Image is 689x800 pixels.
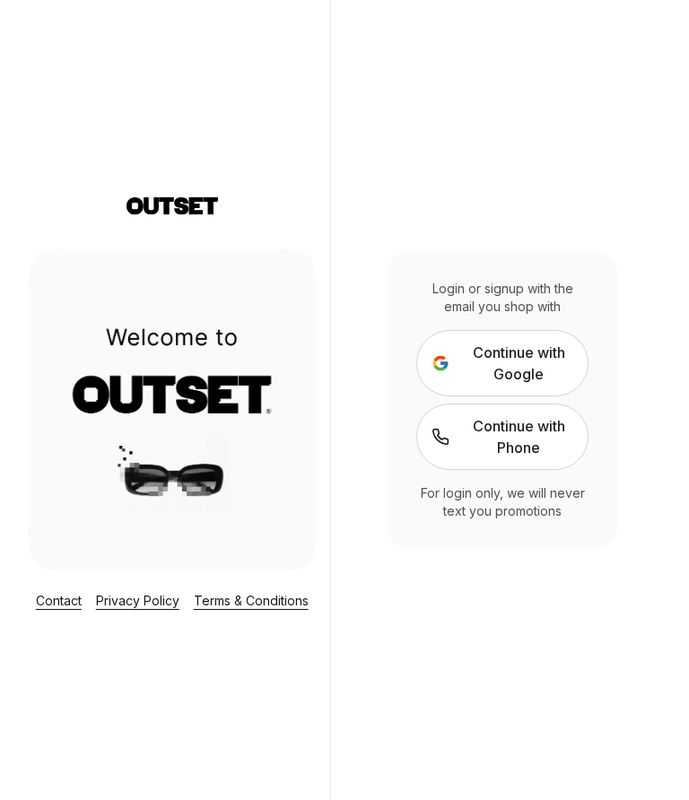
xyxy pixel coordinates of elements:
a: Continue with Phone [416,404,589,470]
a: Terms & Conditions [194,593,309,608]
img: Login Layout Image [29,248,316,571]
button: Continue with Google [416,330,589,396]
div: For login only, we will never text you promotions [416,484,589,520]
span: Continue with Phone [464,415,573,458]
a: Privacy Policy [96,593,179,608]
a: Contact [36,593,82,608]
div: Login or signup with the email you shop with [416,280,589,316]
span: Continue with Google [464,342,573,385]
